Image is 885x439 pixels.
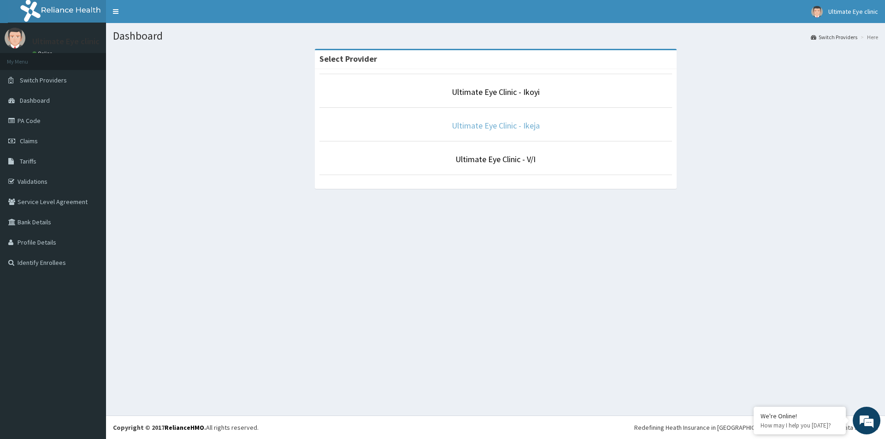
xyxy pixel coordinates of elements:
[20,137,38,145] span: Claims
[5,28,25,48] img: User Image
[455,154,536,164] a: Ultimate Eye Clinic - V/I
[319,53,377,64] strong: Select Provider
[634,423,878,432] div: Redefining Heath Insurance in [GEOGRAPHIC_DATA] using Telemedicine and Data Science!
[452,87,540,97] a: Ultimate Eye Clinic - Ikoyi
[151,5,173,27] div: Minimize live chat window
[761,421,839,429] p: How may I help you today?
[761,412,839,420] div: We're Online!
[32,50,54,57] a: Online
[811,6,823,18] img: User Image
[32,37,100,46] p: Ultimate Eye clinic
[106,416,885,439] footer: All rights reserved.
[5,252,176,284] textarea: Type your message and hit 'Enter'
[858,33,878,41] li: Here
[828,7,878,16] span: Ultimate Eye clinic
[53,116,127,209] span: We're online!
[811,33,857,41] a: Switch Providers
[20,96,50,105] span: Dashboard
[48,52,155,64] div: Chat with us now
[113,423,206,432] strong: Copyright © 2017 .
[20,157,36,165] span: Tariffs
[20,76,67,84] span: Switch Providers
[452,120,540,131] a: Ultimate Eye Clinic - Ikeja
[113,30,878,42] h1: Dashboard
[165,423,204,432] a: RelianceHMO
[17,46,37,69] img: d_794563401_company_1708531726252_794563401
